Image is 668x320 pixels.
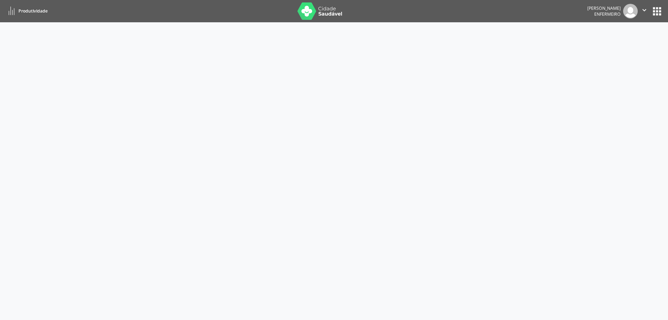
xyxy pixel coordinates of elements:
[651,5,663,17] button: apps
[638,4,651,18] button: 
[587,5,621,11] div: [PERSON_NAME]
[18,8,48,14] span: Produtividade
[5,5,48,17] a: Produtividade
[594,11,621,17] span: Enfermeiro
[623,4,638,18] img: img
[641,6,648,14] i: 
